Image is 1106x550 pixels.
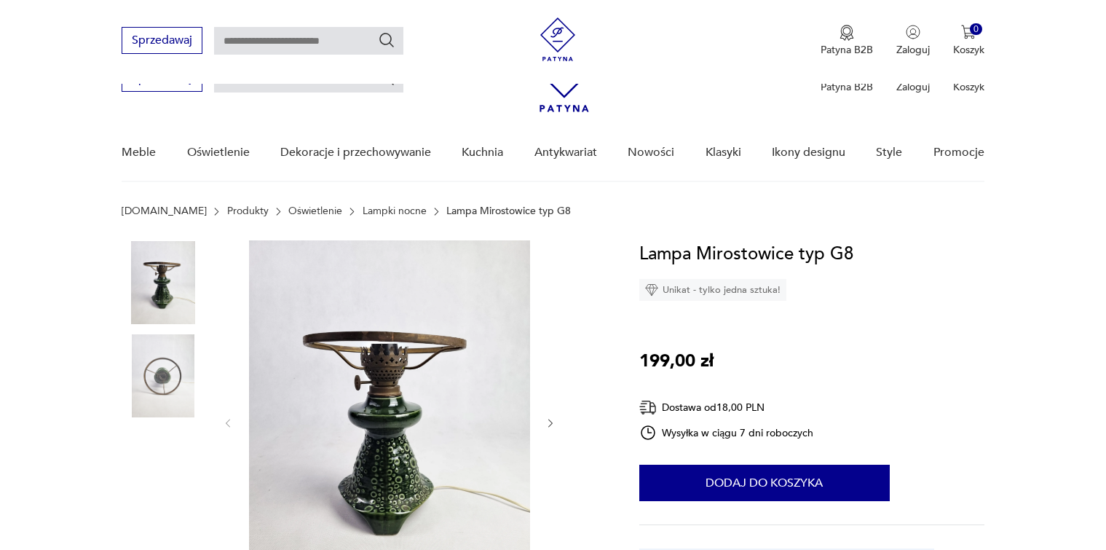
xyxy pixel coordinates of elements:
img: Zdjęcie produktu Lampa Mirostowice typ G8 [122,241,205,324]
a: Oświetlenie [288,205,342,217]
a: Nowości [628,125,674,181]
a: [DOMAIN_NAME] [122,205,207,217]
img: Ikona dostawy [639,398,657,417]
img: Ikonka użytkownika [906,25,920,39]
a: Sprzedawaj [122,74,202,85]
p: 199,00 zł [639,347,714,375]
div: Dostawa od 18,00 PLN [639,398,814,417]
button: Szukaj [378,31,395,49]
p: Koszyk [953,80,984,94]
a: Klasyki [706,125,741,181]
img: Ikona medalu [840,25,854,41]
img: Zdjęcie produktu Lampa Mirostowice typ G8 [122,334,205,417]
a: Meble [122,125,156,181]
a: Ikony designu [772,125,845,181]
a: Style [876,125,902,181]
button: Dodaj do koszyka [639,465,890,501]
p: Patyna B2B [821,43,873,57]
img: Ikona koszyka [961,25,976,39]
a: Produkty [227,205,269,217]
p: Zaloguj [896,43,930,57]
img: Zdjęcie produktu Lampa Mirostowice typ G8 [122,427,205,510]
a: Antykwariat [534,125,597,181]
button: Sprzedawaj [122,27,202,54]
h1: Lampa Mirostowice typ G8 [639,240,853,268]
button: 0Koszyk [953,25,984,57]
a: Lampki nocne [363,205,427,217]
p: Patyna B2B [821,80,873,94]
div: 0 [970,23,982,36]
button: Patyna B2B [821,25,873,57]
img: Ikona diamentu [645,283,658,296]
div: Unikat - tylko jedna sztuka! [639,279,786,301]
p: Zaloguj [896,80,930,94]
p: Lampa Mirostowice typ G8 [446,205,571,217]
a: Oświetlenie [187,125,250,181]
p: Koszyk [953,43,984,57]
a: Kuchnia [462,125,503,181]
a: Dekoracje i przechowywanie [280,125,431,181]
a: Promocje [933,125,984,181]
div: Wysyłka w ciągu 7 dni roboczych [639,424,814,441]
button: Zaloguj [896,25,930,57]
a: Sprzedawaj [122,36,202,47]
a: Ikona medaluPatyna B2B [821,25,873,57]
img: Patyna - sklep z meblami i dekoracjami vintage [536,17,580,61]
